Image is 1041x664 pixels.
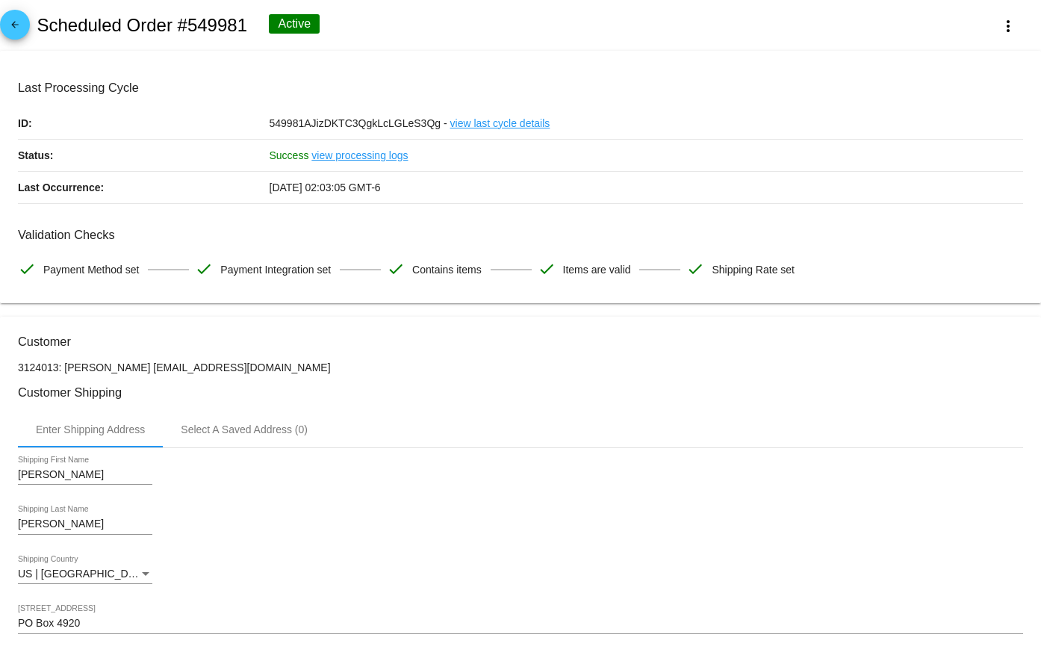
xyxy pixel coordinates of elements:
[195,260,213,278] mat-icon: check
[36,423,145,435] div: Enter Shipping Address
[18,568,150,580] span: US | [GEOGRAPHIC_DATA]
[450,108,550,139] a: view last cycle details
[6,19,24,37] mat-icon: arrow_back
[18,385,1023,400] h3: Customer Shipping
[712,254,795,285] span: Shipping Rate set
[387,260,405,278] mat-icon: check
[18,518,152,530] input: Shipping Last Name
[412,254,482,285] span: Contains items
[220,254,331,285] span: Payment Integration set
[18,362,1023,373] p: 3124013: [PERSON_NAME] [EMAIL_ADDRESS][DOMAIN_NAME]
[181,423,308,435] div: Select A Saved Address (0)
[18,335,1023,349] h3: Customer
[270,149,309,161] span: Success
[270,181,381,193] span: [DATE] 02:03:05 GMT-6
[538,260,556,278] mat-icon: check
[18,260,36,278] mat-icon: check
[18,469,152,481] input: Shipping First Name
[18,568,152,580] mat-select: Shipping Country
[37,15,247,36] h2: Scheduled Order #549981
[18,140,270,171] p: Status:
[270,117,447,129] span: 549981AJizDKTC3QgkLcLGLeS3Qg -
[18,172,270,203] p: Last Occurrence:
[686,260,704,278] mat-icon: check
[269,14,320,34] div: Active
[311,140,408,171] a: view processing logs
[999,17,1017,35] mat-icon: more_vert
[18,108,270,139] p: ID:
[18,81,1023,95] h3: Last Processing Cycle
[43,254,139,285] span: Payment Method set
[563,254,631,285] span: Items are valid
[18,618,1023,630] input: Shipping Street 1
[18,228,1023,242] h3: Validation Checks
